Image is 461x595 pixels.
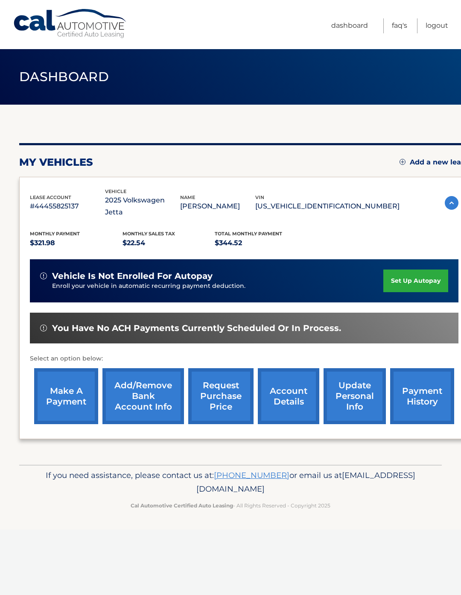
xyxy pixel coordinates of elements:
[19,156,93,169] h2: my vehicles
[40,273,47,279] img: alert-white.svg
[52,281,383,291] p: Enroll your vehicle in automatic recurring payment deduction.
[324,368,386,424] a: update personal info
[445,196,458,210] img: accordion-active.svg
[32,501,429,510] p: - All Rights Reserved - Copyright 2025
[123,231,175,237] span: Monthly sales Tax
[214,470,289,480] a: [PHONE_NUMBER]
[30,194,71,200] span: lease account
[105,194,180,218] p: 2025 Volkswagen Jetta
[196,470,415,494] span: [EMAIL_ADDRESS][DOMAIN_NAME]
[215,231,282,237] span: Total Monthly Payment
[255,194,264,200] span: vin
[180,194,195,200] span: name
[30,354,458,364] p: Select an option below:
[188,368,254,424] a: request purchase price
[102,368,184,424] a: Add/Remove bank account info
[255,200,400,212] p: [US_VEHICLE_IDENTIFICATION_NUMBER]
[258,368,319,424] a: account details
[180,200,255,212] p: [PERSON_NAME]
[390,368,454,424] a: payment history
[383,270,448,292] a: set up autopay
[40,325,47,331] img: alert-white.svg
[400,159,406,165] img: add.svg
[426,18,448,33] a: Logout
[123,237,215,249] p: $22.54
[30,231,80,237] span: Monthly Payment
[32,469,429,496] p: If you need assistance, please contact us at: or email us at
[30,237,123,249] p: $321.98
[30,200,105,212] p: #44455825137
[34,368,98,424] a: make a payment
[131,502,233,509] strong: Cal Automotive Certified Auto Leasing
[52,271,213,281] span: vehicle is not enrolled for autopay
[13,9,128,39] a: Cal Automotive
[19,69,109,85] span: Dashboard
[331,18,368,33] a: Dashboard
[392,18,407,33] a: FAQ's
[52,323,341,334] span: You have no ACH payments currently scheduled or in process.
[105,188,126,194] span: vehicle
[215,237,307,249] p: $344.52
